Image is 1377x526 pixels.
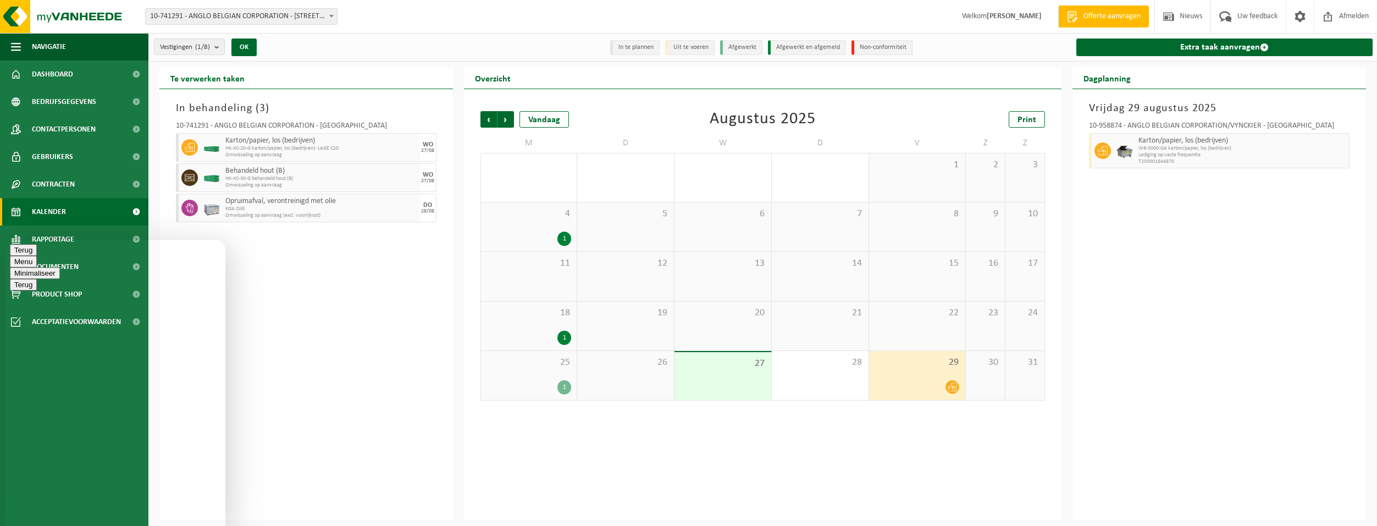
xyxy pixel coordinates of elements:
td: Z [1005,133,1045,153]
span: Lediging op vaste frequentie [1138,152,1346,158]
span: 3 [259,103,266,114]
td: D [577,133,674,153]
span: 12 [583,257,668,270]
span: 26 [583,357,668,369]
span: 28 [777,357,863,369]
span: 27 [680,358,766,370]
span: 7 [777,208,863,220]
span: 29 [875,357,960,369]
span: Behandeld hout (B) [225,167,417,176]
span: 4 [486,208,572,220]
span: 13 [680,257,766,270]
span: 6 [680,208,766,220]
div: Vandaag [519,111,569,128]
span: 1 [875,159,960,171]
span: 24 [1011,307,1039,319]
div: 27/08 [421,148,434,154]
div: WO [423,141,433,148]
td: Z [966,133,1005,153]
span: 8 [875,208,960,220]
span: 19 [583,307,668,319]
span: Print [1017,116,1036,124]
span: 30 [971,357,999,369]
h2: Te verwerken taken [159,67,256,89]
td: D [772,133,869,153]
a: Offerte aanvragen [1058,6,1149,28]
div: 10-958874 - ANGLO BELGIAN CORPORATION/VYNCKIER - [GEOGRAPHIC_DATA] [1089,122,1350,133]
td: V [869,133,966,153]
span: Omwisseling op aanvraag [225,182,417,189]
li: Uit te voeren [665,40,715,55]
img: PB-LB-0680-HPE-GY-11 [203,200,220,216]
div: 1 [557,232,571,246]
span: Vestigingen [160,39,210,56]
span: 15 [875,257,960,270]
span: Kalender [32,198,66,226]
iframe: chat widget [5,240,225,526]
span: 22 [875,307,960,319]
span: 9 [971,208,999,220]
span: Offerte aanvragen [1081,11,1143,22]
span: 25 [486,357,572,369]
count: (1/8) [195,43,210,51]
h2: Dagplanning [1072,67,1142,89]
span: Omwisseling op aanvraag [225,152,417,158]
li: In te plannen [610,40,660,55]
div: Augustus 2025 [710,111,816,128]
div: DO [423,202,432,209]
li: Afgewerkt en afgemeld [768,40,846,55]
button: Vestigingen(1/8) [154,39,225,55]
div: 27/08 [421,178,434,184]
span: 10-741291 - ANGLO BELGIAN CORPORATION - 9000 GENT, WIEDAUWKAAI 43 [146,9,337,24]
button: OK [231,39,257,56]
span: Karton/papier, los (bedrijven) [225,136,417,145]
img: WB-5000-GAL-GY-01 [1116,143,1133,159]
span: 14 [777,257,863,270]
a: Print [1009,111,1045,128]
span: 2 [971,159,999,171]
div: WO [423,172,433,178]
div: 1 [557,331,571,345]
img: HK-XC-20-GN-00 [203,144,220,152]
span: T250001844870 [1138,158,1346,165]
span: 23 [971,307,999,319]
h3: Vrijdag 29 augustus 2025 [1089,100,1350,117]
span: HK-XC-30-G behandeld hout (B) [225,176,417,182]
span: WB-5000-GA karton/papier, los (bedrijven) [1138,145,1346,152]
span: Dashboard [32,61,73,88]
li: Non-conformiteit [851,40,913,55]
span: 31 [1011,357,1039,369]
span: 10-741291 - ANGLO BELGIAN CORPORATION - 9000 GENT, WIEDAUWKAAI 43 [145,8,338,25]
div: 1 [557,380,571,394]
span: Contracten [32,171,75,198]
li: Afgewerkt [720,40,762,55]
span: Navigatie [32,33,66,61]
td: M [480,133,578,153]
h2: Overzicht [464,67,522,89]
span: Omwisseling op aanvraag (excl. voorrijkost) [225,212,417,219]
span: 5 [583,208,668,220]
span: Karton/papier, los (bedrijven) [1138,136,1346,145]
span: Opruimafval, verontreinigd met olie [225,197,417,206]
span: KGA Colli [225,206,417,212]
span: Vorige [480,111,497,128]
span: Volgende [497,111,514,128]
span: 17 [1011,257,1039,270]
span: Rapportage [32,226,74,253]
span: 10 [1011,208,1039,220]
strong: [PERSON_NAME] [987,12,1042,20]
h3: In behandeling ( ) [176,100,436,117]
div: 10-741291 - ANGLO BELGIAN CORPORATION - [GEOGRAPHIC_DATA] [176,122,436,133]
span: HK-XC-20-G karton/papier, los (bedrijven)- LAGE C20 [225,145,417,152]
td: W [674,133,772,153]
a: Extra taak aanvragen [1076,39,1373,56]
